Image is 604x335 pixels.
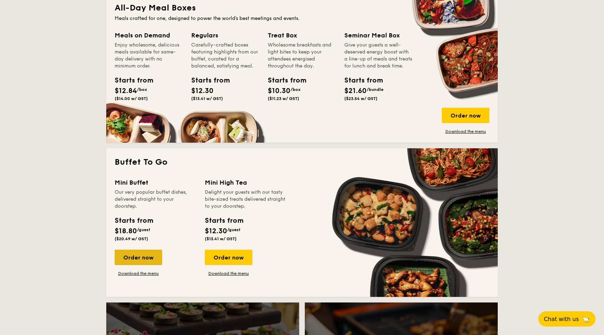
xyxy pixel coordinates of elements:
[344,42,412,70] div: Give your guests a well-deserved energy boost with a line-up of meals and treats for lunch and br...
[344,96,377,101] span: ($23.54 w/ GST)
[191,75,223,86] div: Starts from
[268,75,299,86] div: Starts from
[205,236,237,241] span: ($13.41 w/ GST)
[115,96,148,101] span: ($14.00 w/ GST)
[191,87,214,95] span: $12.30
[344,87,367,95] span: $21.60
[115,227,137,235] span: $18.80
[115,271,162,276] a: Download the menu
[367,87,383,92] span: /bundle
[268,30,336,40] div: Treat Box
[344,30,412,40] div: Seminar Meal Box
[115,250,162,265] div: Order now
[115,178,196,187] div: Mini Buffet
[191,30,259,40] div: Regulars
[227,227,240,232] span: /guest
[137,227,150,232] span: /guest
[268,42,336,70] div: Wholesome breakfasts and light bites to keep your attendees energised throughout the day.
[191,96,223,101] span: ($13.41 w/ GST)
[268,96,299,101] span: ($11.23 w/ GST)
[115,42,183,70] div: Enjoy wholesome, delicious meals available for same-day delivery with no minimum order.
[115,236,148,241] span: ($20.49 w/ GST)
[115,30,183,40] div: Meals on Demand
[205,271,252,276] a: Download the menu
[191,42,259,70] div: Carefully-crafted boxes featuring highlights from our buffet, curated for a balanced, satisfying ...
[205,215,243,226] div: Starts from
[115,2,489,14] h2: All-Day Meal Boxes
[344,75,376,86] div: Starts from
[205,250,252,265] div: Order now
[115,75,146,86] div: Starts from
[290,87,301,92] span: /box
[268,87,290,95] span: $10.30
[205,189,287,210] div: Delight your guests with our tasty bite-sized treats delivered straight to your doorstep.
[115,157,489,168] h2: Buffet To Go
[115,215,153,226] div: Starts from
[442,108,489,123] div: Order now
[115,15,489,22] div: Meals crafted for one, designed to power the world's best meetings and events.
[442,129,489,134] a: Download the menu
[115,189,196,210] div: Our very popular buffet dishes, delivered straight to your doorstep.
[538,311,596,327] button: Chat with us🦙
[115,87,137,95] span: $12.84
[205,178,287,187] div: Mini High Tea
[544,316,579,322] span: Chat with us
[582,315,590,323] span: 🦙
[137,87,147,92] span: /box
[205,227,227,235] span: $12.30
